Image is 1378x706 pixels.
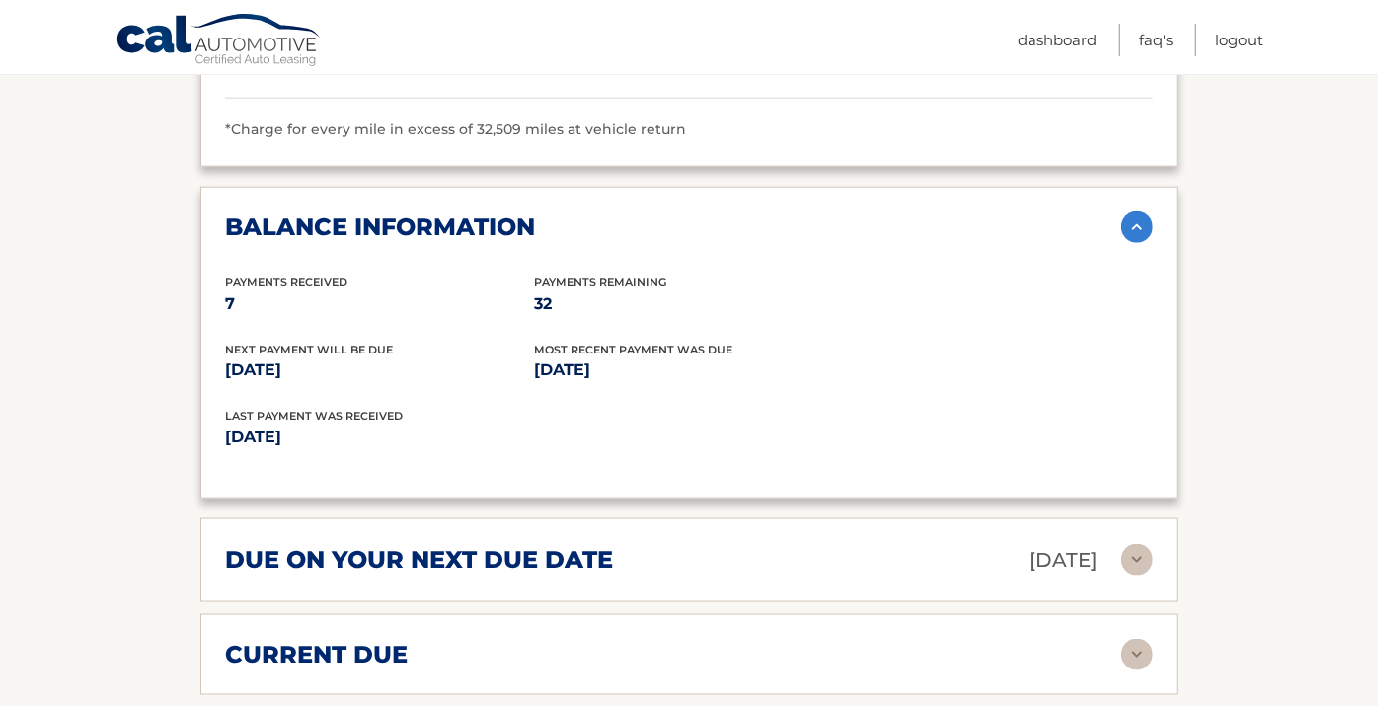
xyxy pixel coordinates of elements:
[1121,544,1153,576] img: accordion-rest.svg
[1018,24,1097,56] a: Dashboard
[225,120,686,138] span: *Charge for every mile in excess of 32,509 miles at vehicle return
[1139,24,1173,56] a: FAQ's
[1029,543,1098,578] p: [DATE]
[225,409,403,423] span: Last Payment was received
[534,356,843,384] p: [DATE]
[1121,211,1153,243] img: accordion-active.svg
[534,343,732,356] span: Most Recent Payment Was Due
[534,275,666,289] span: Payments Remaining
[115,13,323,70] a: Cal Automotive
[225,212,535,242] h2: balance information
[1215,24,1263,56] a: Logout
[534,290,843,318] p: 32
[225,343,393,356] span: Next Payment will be due
[225,545,613,575] h2: due on your next due date
[225,356,534,384] p: [DATE]
[225,640,408,669] h2: current due
[225,290,534,318] p: 7
[225,275,347,289] span: Payments Received
[1121,639,1153,670] img: accordion-rest.svg
[225,424,689,451] p: [DATE]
